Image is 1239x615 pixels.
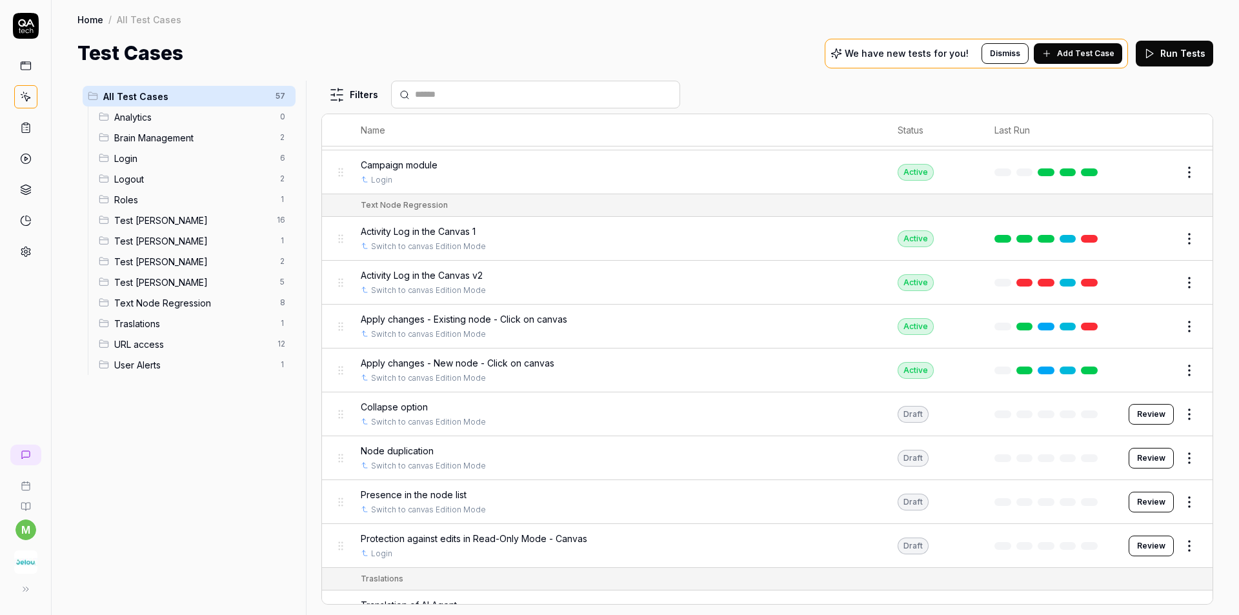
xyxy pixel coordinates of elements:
[898,494,929,510] div: Draft
[114,255,272,268] span: Test Cinthia
[898,406,929,423] div: Draft
[361,225,476,238] span: Activity Log in the Canvas 1
[322,480,1213,524] tr: Presence in the node listSwitch to canvas Edition ModeDraftReview
[361,573,403,585] div: Traslations
[322,217,1213,261] tr: Activity Log in the Canvas 1Switch to canvas Edition ModeActive
[361,400,428,414] span: Collapse option
[322,348,1213,392] tr: Apply changes - New node - Click on canvasSwitch to canvas Edition ModeActive
[94,106,296,127] div: Drag to reorderAnalytics0
[885,114,982,146] th: Status
[322,261,1213,305] tr: Activity Log in the Canvas v2Switch to canvas Edition ModeActive
[322,150,1213,194] tr: Campaign moduleLoginActive
[371,416,486,428] a: Switch to canvas Edition Mode
[94,292,296,313] div: Drag to reorderText Node Regression8
[898,450,929,467] div: Draft
[94,148,296,168] div: Drag to reorderLogin6
[270,88,290,104] span: 57
[94,230,296,251] div: Drag to reorderTest [PERSON_NAME]1
[321,82,386,108] button: Filters
[361,356,554,370] span: Apply changes - New node - Click on canvas
[361,312,567,326] span: Apply changes - Existing node - Click on canvas
[94,127,296,148] div: Drag to reorderBrain Management2
[5,491,46,512] a: Documentation
[322,436,1213,480] tr: Node duplicationSwitch to canvas Edition ModeDraftReview
[275,295,290,310] span: 8
[114,317,272,330] span: Traslations
[94,334,296,354] div: Drag to reorderURL access12
[361,158,438,172] span: Campaign module
[5,540,46,576] button: Jelou AI Logo
[1129,492,1174,512] button: Review
[1129,404,1174,425] button: Review
[114,234,272,248] span: Test Andres
[94,251,296,272] div: Drag to reorderTest [PERSON_NAME]2
[361,488,467,501] span: Presence in the node list
[272,336,290,352] span: 12
[275,171,290,187] span: 2
[982,114,1116,146] th: Last Run
[1034,43,1122,64] button: Add Test Case
[77,13,103,26] a: Home
[275,254,290,269] span: 2
[898,164,934,181] div: Active
[114,172,272,186] span: Logout
[94,354,296,375] div: Drag to reorderUser Alerts1
[322,392,1213,436] tr: Collapse optionSwitch to canvas Edition ModeDraftReview
[371,174,392,186] a: Login
[94,189,296,210] div: Drag to reorderRoles1
[117,13,181,26] div: All Test Cases
[982,43,1029,64] button: Dismiss
[114,152,272,165] span: Login
[14,550,37,574] img: Jelou AI Logo
[275,233,290,248] span: 1
[114,214,269,227] span: Test Allan
[845,49,969,58] p: We have new tests for you!
[898,230,934,247] div: Active
[898,318,934,335] div: Active
[322,305,1213,348] tr: Apply changes - Existing node - Click on canvasSwitch to canvas Edition ModeActive
[371,328,486,340] a: Switch to canvas Edition Mode
[371,372,486,384] a: Switch to canvas Edition Mode
[371,548,392,560] a: Login
[275,109,290,125] span: 0
[361,268,483,282] span: Activity Log in the Canvas v2
[275,130,290,145] span: 2
[114,358,272,372] span: User Alerts
[322,524,1213,568] tr: Protection against edits in Read-Only Mode - CanvasLoginDraftReview
[10,445,41,465] a: New conversation
[275,150,290,166] span: 6
[94,210,296,230] div: Drag to reorderTest [PERSON_NAME]16
[1129,536,1174,556] button: Review
[15,519,36,540] button: m
[275,192,290,207] span: 1
[94,168,296,189] div: Drag to reorderLogout2
[371,241,486,252] a: Switch to canvas Edition Mode
[114,131,272,145] span: Brain Management
[114,193,272,207] span: Roles
[275,316,290,331] span: 1
[898,274,934,291] div: Active
[1057,48,1114,59] span: Add Test Case
[5,470,46,491] a: Book a call with us
[361,199,448,211] div: Text Node Regression
[1136,41,1213,66] button: Run Tests
[348,114,885,146] th: Name
[114,110,272,124] span: Analytics
[361,532,587,545] span: Protection against edits in Read-Only Mode - Canvas
[108,13,112,26] div: /
[272,212,290,228] span: 16
[371,285,486,296] a: Switch to canvas Edition Mode
[361,598,457,612] span: Translation of AI Agent
[275,357,290,372] span: 1
[275,274,290,290] span: 5
[94,272,296,292] div: Drag to reorderTest [PERSON_NAME]5
[114,338,270,351] span: URL access
[361,444,434,458] span: Node duplication
[103,90,268,103] span: All Test Cases
[1129,448,1174,469] button: Review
